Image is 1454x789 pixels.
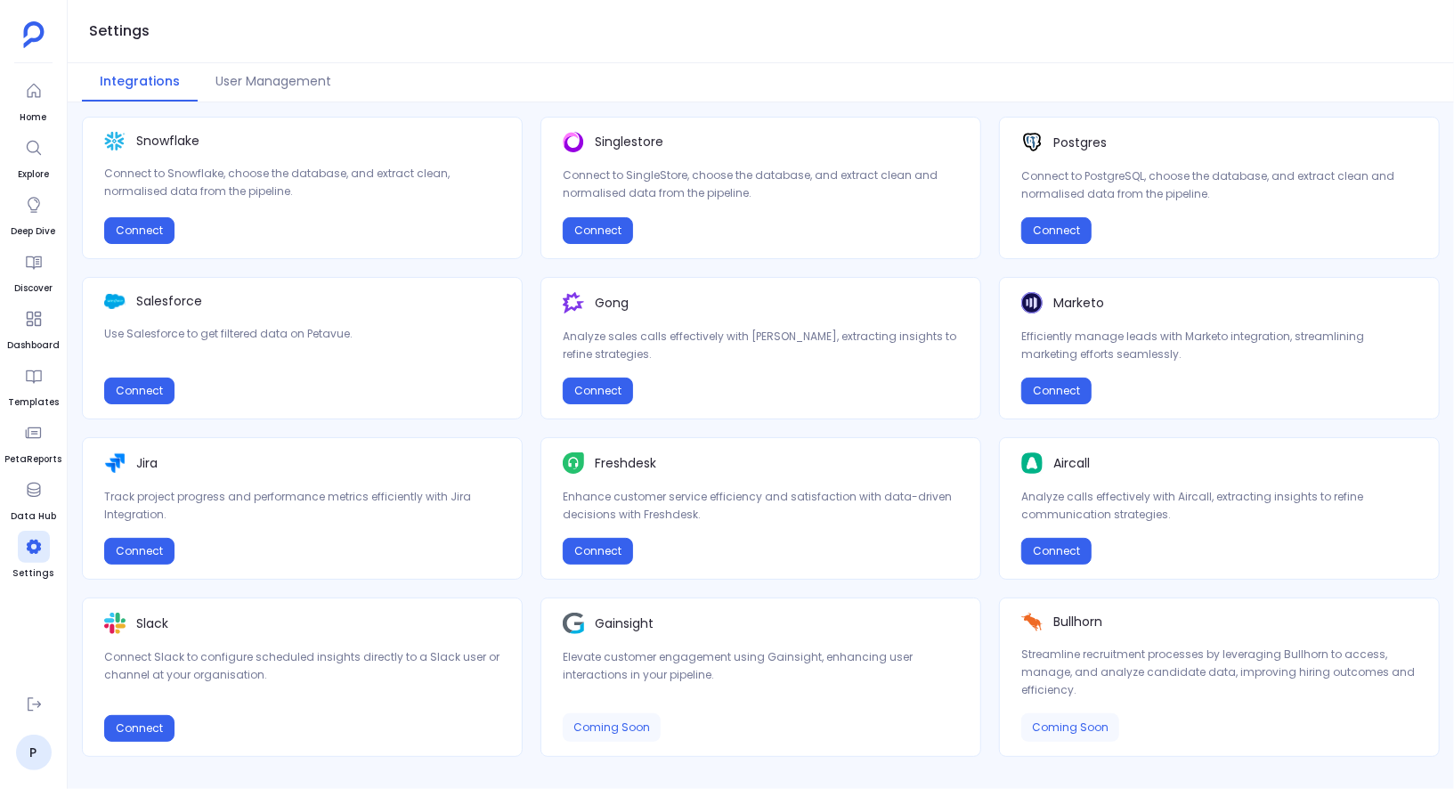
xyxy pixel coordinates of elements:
button: Connect [1021,217,1092,244]
p: Analyze calls effectively with Aircall, extracting insights to refine communication strategies. [1021,488,1417,524]
p: Enhance customer service efficiency and satisfaction with data-driven decisions with Freshdesk. [563,488,959,524]
p: Connect to Snowflake, choose the database, and extract clean, normalised data from the pipeline. [104,165,500,200]
p: Freshdesk [595,454,656,473]
button: Connect [104,715,175,742]
p: Aircall [1053,454,1090,473]
button: Connect [563,378,633,404]
p: Track project progress and performance metrics efficiently with Jira Integration. [104,488,500,524]
p: Salesforce [136,292,202,311]
a: Settings [13,531,54,581]
span: Deep Dive [12,224,56,239]
span: PetaReports [5,452,62,467]
button: Connect [563,538,633,565]
p: Elevate customer engagement using Gainsight, enhancing user interactions in your pipeline. [563,648,959,684]
p: Slack [136,614,168,633]
p: Gainsight [595,614,654,633]
a: P [16,735,52,770]
button: Integrations [82,63,198,102]
a: Data Hub [11,474,56,524]
span: Home [18,110,50,125]
div: Coming Soon [1021,713,1119,742]
p: Connect to SingleStore, choose the database, and extract clean and normalised data from the pipel... [563,167,959,202]
a: Deep Dive [12,189,56,239]
button: Connect [1021,378,1092,404]
p: Connect Slack to configure scheduled insights directly to a Slack user or channel at your organis... [104,648,500,684]
a: PetaReports [5,417,62,467]
span: Settings [13,566,54,581]
p: Marketo [1053,294,1104,313]
button: Connect [1021,538,1092,565]
a: Home [18,75,50,125]
img: petavue logo [23,21,45,48]
p: Connect to PostgreSQL, choose the database, and extract clean and normalised data from the pipeline. [1021,167,1417,203]
a: Discover [14,246,53,296]
span: Explore [18,167,50,182]
p: Gong [595,294,629,313]
button: Connect [104,378,175,404]
a: Templates [8,360,59,410]
p: Analyze sales calls effectively with [PERSON_NAME], extracting insights to refine strategies. [563,328,959,363]
p: Postgres [1053,134,1107,152]
p: Bullhorn [1053,613,1102,631]
span: Templates [8,395,59,410]
p: Efficiently manage leads with Marketo integration, streamlining marketing efforts seamlessly. [1021,328,1417,363]
p: Snowflake [136,132,199,150]
p: Jira [136,454,158,473]
p: Use Salesforce to get filtered data on Petavue. [104,325,500,343]
p: Singlestore [595,133,663,151]
div: Coming Soon [563,713,661,742]
span: Discover [14,281,53,296]
button: Connect [563,217,633,244]
span: Data Hub [11,509,56,524]
span: Dashboard [7,338,60,353]
a: Dashboard [7,303,60,353]
button: Connect [104,538,175,565]
button: User Management [198,63,349,102]
button: Connect [104,217,175,244]
a: Explore [18,132,50,182]
h1: Settings [89,19,150,44]
p: Streamline recruitment processes by leveraging Bullhorn to access, manage, and analyze candidate ... [1021,646,1417,699]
